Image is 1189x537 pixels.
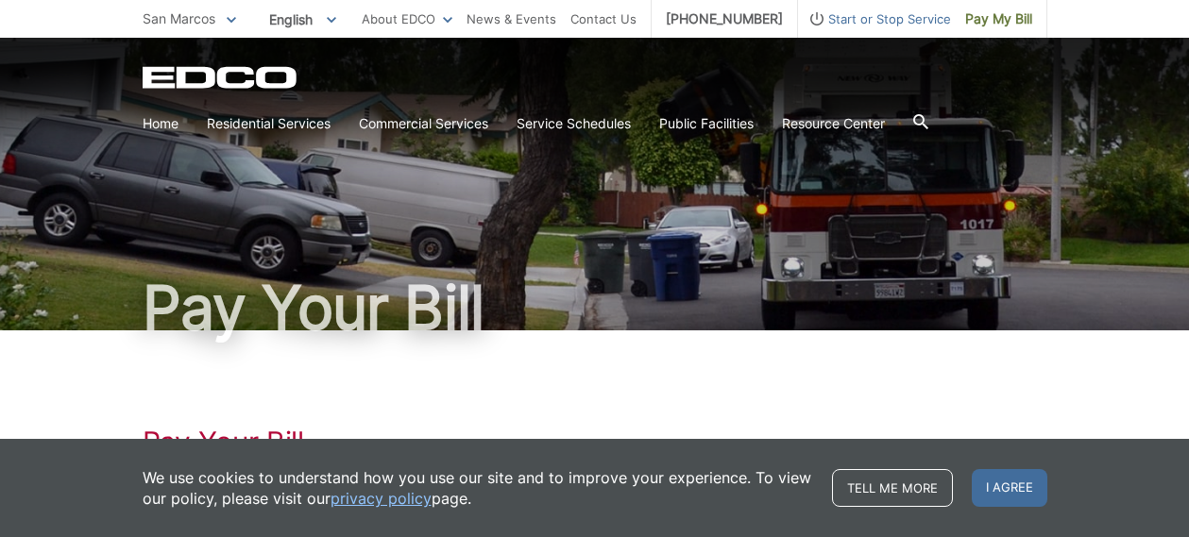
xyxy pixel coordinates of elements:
a: Service Schedules [517,113,631,134]
span: I agree [972,469,1047,507]
a: EDCD logo. Return to the homepage. [143,66,299,89]
a: Commercial Services [359,113,488,134]
a: Public Facilities [659,113,754,134]
p: We use cookies to understand how you use our site and to improve your experience. To view our pol... [143,467,813,509]
a: News & Events [467,8,556,29]
a: Residential Services [207,113,331,134]
span: English [255,4,350,35]
a: Contact Us [570,8,637,29]
h1: Pay Your Bill [143,277,1047,338]
a: Tell me more [832,469,953,507]
span: San Marcos [143,10,215,26]
h1: Pay Your Bill [143,425,1047,459]
span: Pay My Bill [965,8,1032,29]
a: About EDCO [362,8,452,29]
a: Resource Center [782,113,885,134]
a: Home [143,113,178,134]
a: privacy policy [331,488,432,509]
